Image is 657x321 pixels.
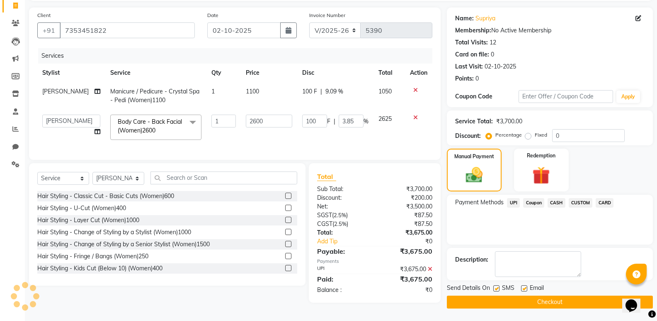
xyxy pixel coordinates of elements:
[317,258,432,265] div: Payments
[455,38,488,47] div: Total Visits:
[455,74,474,83] div: Points:
[502,284,514,294] span: SMS
[385,237,439,246] div: ₹0
[211,88,215,95] span: 1
[475,74,479,83] div: 0
[375,202,439,211] div: ₹3,500.00
[378,115,392,123] span: 2625
[530,284,544,294] span: Email
[334,212,346,218] span: 2.5%
[317,220,332,228] span: CGST
[375,185,439,194] div: ₹3,700.00
[37,64,105,82] th: Stylist
[375,194,439,202] div: ₹200.00
[373,64,405,82] th: Total
[37,192,174,201] div: Hair Styling - Classic Cut - Basic Cuts (Women)600
[375,274,439,284] div: ₹3,675.00
[37,264,162,273] div: Hair Styling - Kids Cut (Below 10) (Women)400
[364,117,369,126] span: %
[491,50,494,59] div: 0
[375,220,439,228] div: ₹87.50
[490,38,496,47] div: 12
[317,172,336,181] span: Total
[447,284,490,294] span: Send Details On
[311,265,375,274] div: UPI
[37,228,191,237] div: Hair Styling - Change of Styling by a Stylist (Women)1000
[334,221,347,227] span: 2.5%
[311,286,375,294] div: Balance :
[455,255,488,264] div: Description:
[548,198,565,208] span: CASH
[309,12,345,19] label: Invoice Number
[60,22,195,38] input: Search by Name/Mobile/Email/Code
[485,62,516,71] div: 02-10-2025
[455,198,504,207] span: Payment Methods
[155,127,159,134] a: x
[311,211,375,220] div: ( )
[311,185,375,194] div: Sub Total:
[150,172,297,184] input: Search or Scan
[496,117,522,126] div: ₹3,700.00
[507,198,520,208] span: UPI
[311,237,385,246] a: Add Tip
[241,64,297,82] th: Price
[37,252,148,261] div: Hair Styling - Fringe / Bangs (Women)250
[207,12,218,19] label: Date
[535,131,547,139] label: Fixed
[375,228,439,237] div: ₹3,675.00
[37,216,139,225] div: Hair Styling - Layer Cut (Women)1000
[622,288,649,313] iframe: chat widget
[455,92,518,101] div: Coupon Code
[297,64,373,82] th: Disc
[325,87,343,96] span: 9.09 %
[302,87,317,96] span: 100 F
[375,265,439,274] div: ₹3,675.00
[311,274,375,284] div: Paid:
[37,12,51,19] label: Client
[461,165,488,185] img: _cash.svg
[206,64,241,82] th: Qty
[455,14,474,23] div: Name:
[110,88,199,104] span: Manicure / Pedicure - Crystal Spa - Pedi (Women)1100
[42,88,89,95] span: [PERSON_NAME]
[378,88,392,95] span: 1050
[37,240,210,249] div: Hair Styling - Change of Styling by a Senior Stylist (Women)1500
[455,132,481,140] div: Discount:
[455,50,489,59] div: Card on file:
[311,246,375,256] div: Payable:
[527,152,555,159] label: Redemption
[455,26,645,35] div: No Active Membership
[38,48,439,64] div: Services
[105,64,206,82] th: Service
[246,88,259,95] span: 1100
[475,14,495,23] a: Supriya
[327,117,330,126] span: F
[118,118,182,134] span: Body Care - Back Facial (Women)2600
[311,228,375,237] div: Total:
[527,164,555,186] img: _gift.svg
[317,211,332,219] span: SGST
[375,246,439,256] div: ₹3,675.00
[375,286,439,294] div: ₹0
[447,296,653,309] button: Checkout
[616,91,640,103] button: Apply
[320,87,322,96] span: |
[37,204,126,213] div: Hair Styling - U-Cut (Women)400
[455,62,483,71] div: Last Visit:
[311,220,375,228] div: ( )
[519,90,613,103] input: Enter Offer / Coupon Code
[454,153,494,160] label: Manual Payment
[37,22,61,38] button: +91
[334,117,335,126] span: |
[455,26,491,35] div: Membership:
[596,198,613,208] span: CARD
[405,64,432,82] th: Action
[569,198,593,208] span: CUSTOM
[495,131,522,139] label: Percentage
[375,211,439,220] div: ₹87.50
[455,117,493,126] div: Service Total:
[311,202,375,211] div: Net:
[311,194,375,202] div: Discount:
[523,198,544,208] span: Coupon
